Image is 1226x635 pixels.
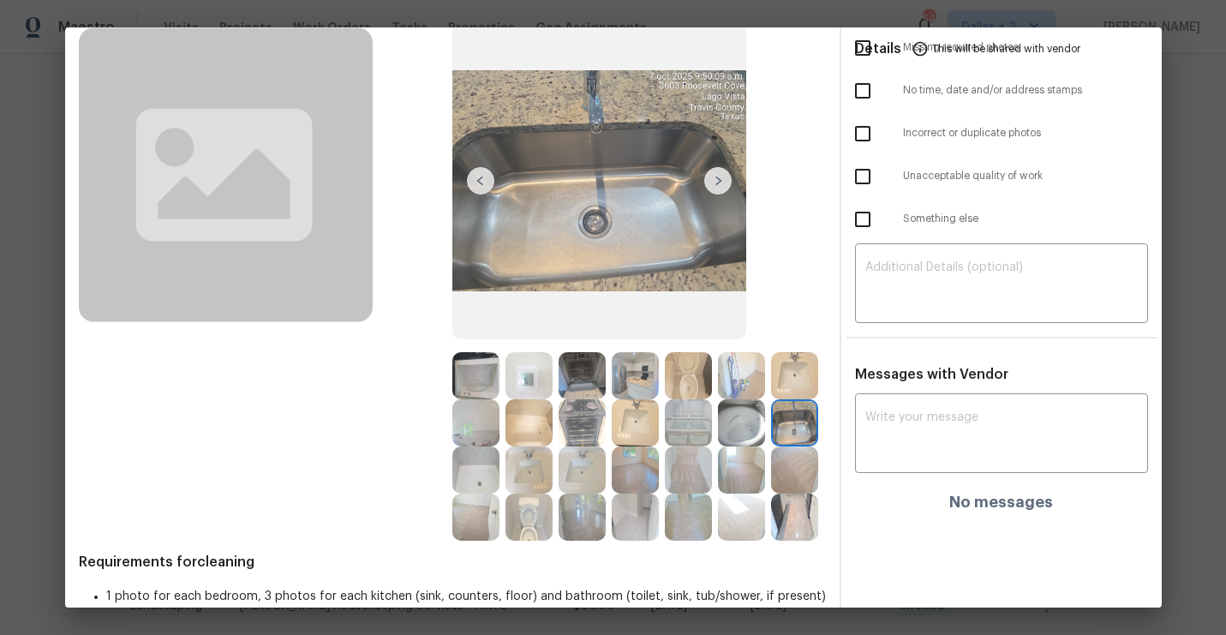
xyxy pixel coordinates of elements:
img: left-chevron-button-url [467,167,494,195]
li: 1 photo for each bedroom, 3 photos for each kitchen (sink, counters, floor) and bathroom (toilet,... [106,588,826,605]
img: right-chevron-button-url [704,167,732,195]
div: Something else [841,198,1162,241]
span: No time, date and/or address stamps [903,83,1148,98]
div: Unacceptable quality of work [841,155,1162,198]
span: Something else [903,212,1148,226]
span: This will be shared with vendor [932,27,1080,69]
span: Requirements for cleaning [79,554,826,571]
h4: No messages [949,494,1053,511]
span: Unacceptable quality of work [903,169,1148,183]
div: No time, date and/or address stamps [841,69,1162,112]
span: Messages with Vendor [855,368,1008,381]
li: 1 photo of thermostat and 1 photo of top of fridge (if present) [106,605,826,622]
span: Details [855,27,901,69]
span: Incorrect or duplicate photos [903,126,1148,141]
div: Incorrect or duplicate photos [841,112,1162,155]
